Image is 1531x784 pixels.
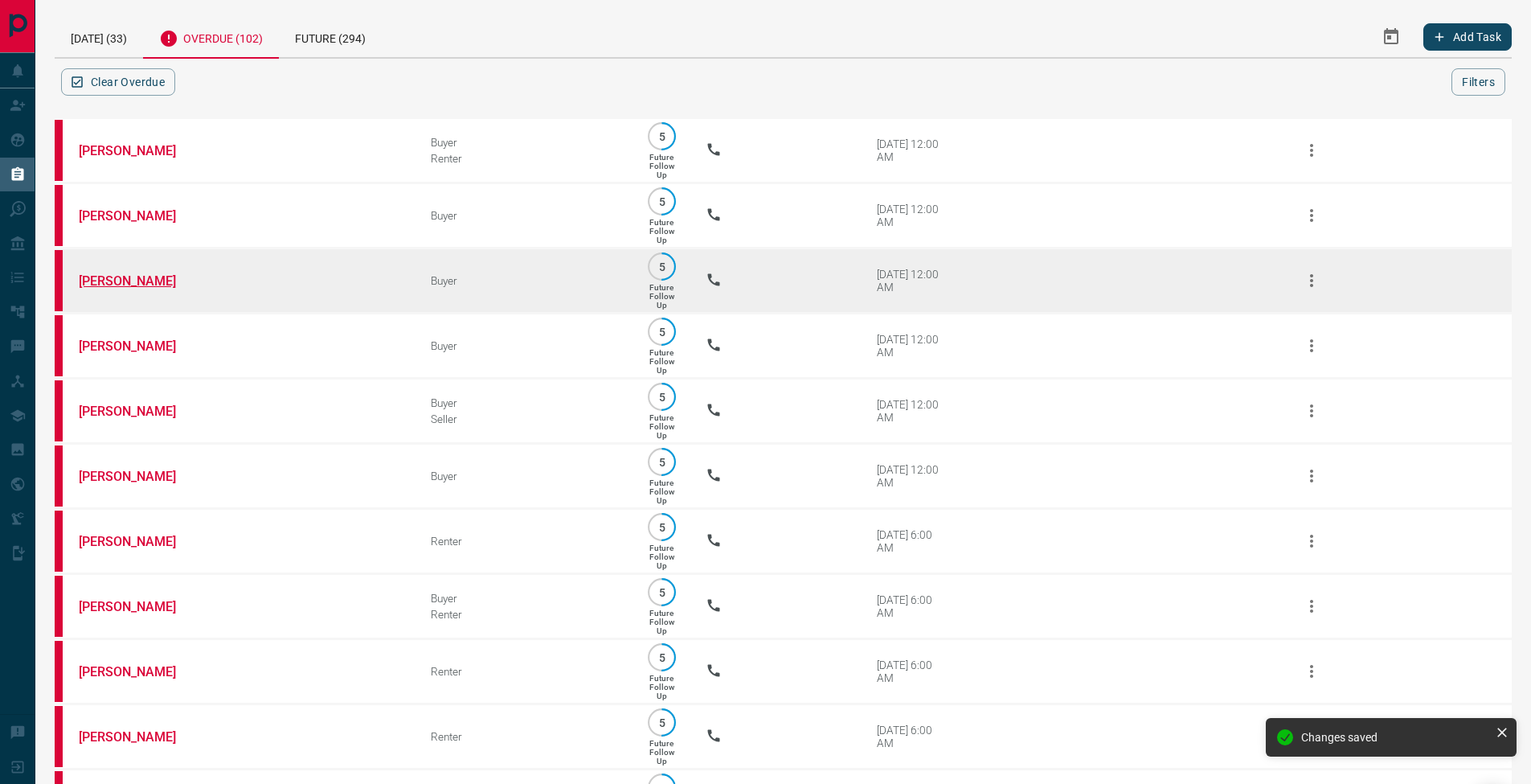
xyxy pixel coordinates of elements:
[649,609,674,635] p: Future Follow Up
[877,398,945,424] div: [DATE] 12:00 AM
[656,456,668,468] p: 5
[431,665,618,678] div: Renter
[55,641,63,702] div: property.ca
[649,478,674,505] p: Future Follow Up
[431,535,618,548] div: Renter
[79,729,199,745] a: [PERSON_NAME]
[431,608,618,621] div: Renter
[877,593,945,619] div: [DATE] 6:00 AM
[61,68,175,96] button: Clear Overdue
[656,391,668,403] p: 5
[79,534,199,549] a: [PERSON_NAME]
[431,339,618,352] div: Buyer
[431,209,618,222] div: Buyer
[79,664,199,679] a: [PERSON_NAME]
[649,674,674,700] p: Future Follow Up
[649,413,674,440] p: Future Follow Up
[79,208,199,224] a: [PERSON_NAME]
[649,544,674,570] p: Future Follow Up
[877,528,945,554] div: [DATE] 6:00 AM
[649,153,674,179] p: Future Follow Up
[431,396,618,409] div: Buyer
[656,651,668,663] p: 5
[656,521,668,533] p: 5
[55,16,143,57] div: [DATE] (33)
[656,586,668,598] p: 5
[79,599,199,614] a: [PERSON_NAME]
[79,143,199,158] a: [PERSON_NAME]
[431,152,618,165] div: Renter
[431,136,618,149] div: Buyer
[55,185,63,246] div: property.ca
[656,716,668,729] p: 5
[55,511,63,572] div: property.ca
[143,16,279,59] div: Overdue (102)
[1301,731,1489,744] div: Changes saved
[55,250,63,311] div: property.ca
[431,592,618,605] div: Buyer
[649,283,674,310] p: Future Follow Up
[431,274,618,287] div: Buyer
[79,469,199,484] a: [PERSON_NAME]
[877,463,945,489] div: [DATE] 12:00 AM
[877,659,945,684] div: [DATE] 6:00 AM
[656,195,668,207] p: 5
[1451,68,1505,96] button: Filters
[55,576,63,637] div: property.ca
[79,339,199,354] a: [PERSON_NAME]
[79,404,199,419] a: [PERSON_NAME]
[431,470,618,482] div: Buyer
[55,380,63,441] div: property.ca
[1423,23,1512,51] button: Add Task
[79,273,199,289] a: [PERSON_NAME]
[431,413,618,425] div: Seller
[279,16,382,57] div: Future (294)
[55,315,63,376] div: property.ca
[877,203,945,228] div: [DATE] 12:00 AM
[877,333,945,359] div: [DATE] 12:00 AM
[431,730,618,743] div: Renter
[877,138,945,163] div: [DATE] 12:00 AM
[877,268,945,293] div: [DATE] 12:00 AM
[649,218,674,244] p: Future Follow Up
[649,739,674,766] p: Future Follow Up
[55,445,63,507] div: property.ca
[1372,18,1410,56] button: Select Date Range
[55,120,63,181] div: property.ca
[656,130,668,142] p: 5
[656,326,668,338] p: 5
[656,261,668,273] p: 5
[55,706,63,767] div: property.ca
[877,724,945,749] div: [DATE] 6:00 AM
[649,348,674,375] p: Future Follow Up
